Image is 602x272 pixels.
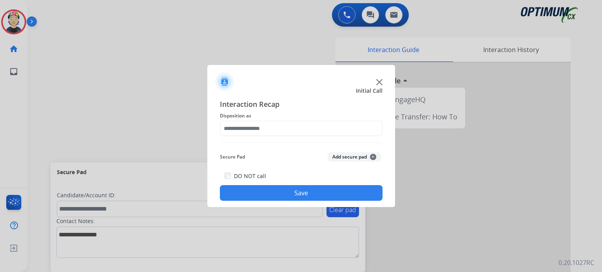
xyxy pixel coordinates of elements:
span: Initial Call [356,87,383,95]
button: Save [220,185,383,201]
button: Add secure pad+ [328,152,381,162]
img: contactIcon [215,72,234,91]
span: + [370,154,376,160]
p: 0.20.1027RC [558,258,594,267]
span: Interaction Recap [220,99,383,111]
span: Disposition as [220,111,383,121]
span: Secure Pad [220,152,245,162]
label: DO NOT call [234,172,266,180]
